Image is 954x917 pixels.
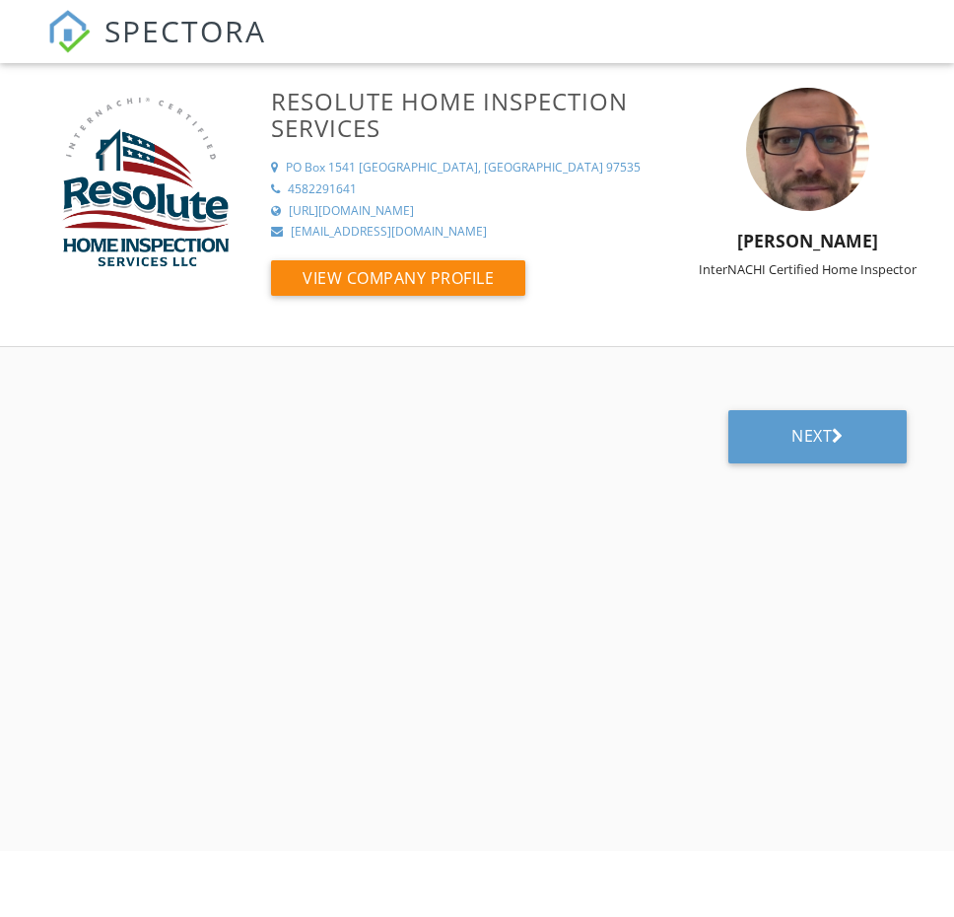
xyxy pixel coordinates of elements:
button: View Company Profile [271,260,525,296]
a: 4582291641 [271,181,686,198]
img: The Best Home Inspection Software - Spectora [47,10,91,53]
div: InterNACHI Certified Home Inspector [698,261,919,277]
div: 4582291641 [288,181,357,198]
div: Next [791,426,844,446]
h5: [PERSON_NAME] [698,231,919,250]
div: [EMAIL_ADDRESS][DOMAIN_NAME] [291,224,487,241]
div: PO Box 1541 [286,160,356,176]
span: SPECTORA [104,10,266,51]
a: SPECTORA [47,27,266,68]
div: [URL][DOMAIN_NAME] [289,203,414,220]
a: PO Box 1541 [GEOGRAPHIC_DATA], [GEOGRAPHIC_DATA] 97535 [271,160,686,176]
a: View Company Profile [271,273,525,295]
a: [URL][DOMAIN_NAME] [271,203,686,220]
img: resolute-logo.jpg [47,88,241,282]
a: [EMAIL_ADDRESS][DOMAIN_NAME] [271,224,686,241]
img: mnash3118015final.jpg [746,88,869,211]
h3: Resolute Home Inspection Services [271,88,686,141]
div: [GEOGRAPHIC_DATA], [GEOGRAPHIC_DATA] 97535 [359,160,641,176]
